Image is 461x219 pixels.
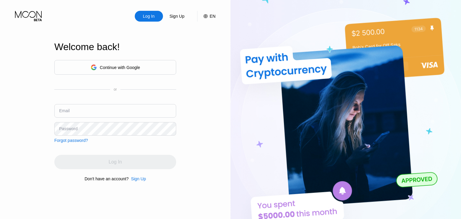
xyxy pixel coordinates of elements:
div: Log In [142,13,155,19]
div: Continue with Google [54,60,176,75]
div: or [114,87,117,91]
div: Password [59,126,77,131]
div: Sign Up [131,176,146,181]
div: EN [197,11,215,22]
div: Forgot password? [54,138,88,143]
div: EN [210,14,215,19]
div: Email [59,108,70,113]
div: Sign Up [169,13,185,19]
div: Sign Up [128,176,146,181]
div: Welcome back! [54,41,176,52]
div: Sign Up [163,11,191,22]
div: Don't have an account? [85,176,129,181]
div: Log In [135,11,163,22]
div: Continue with Google [100,65,140,70]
